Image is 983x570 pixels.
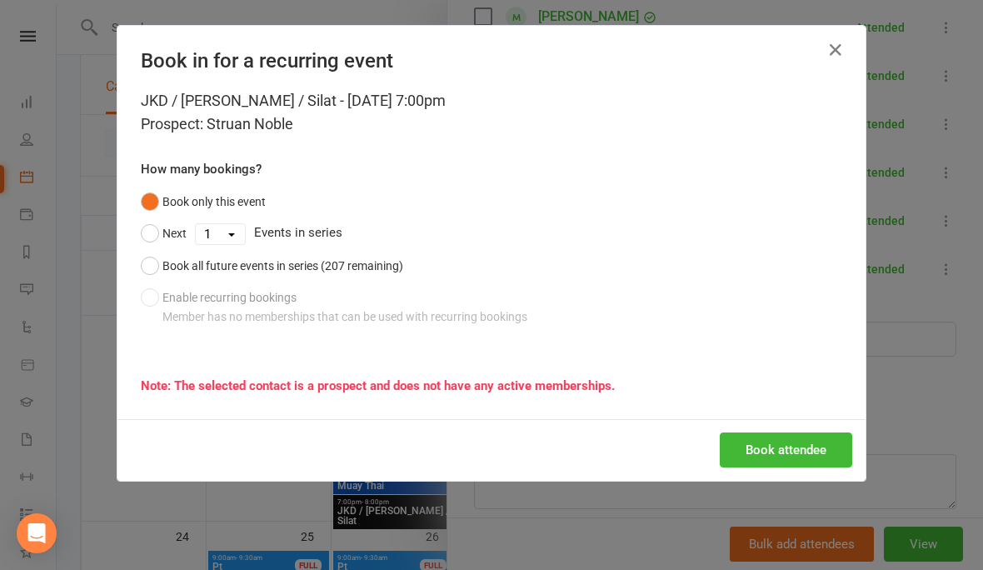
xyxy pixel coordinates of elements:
button: Close [822,37,849,63]
button: Book attendee [720,432,852,467]
div: Book all future events in series (207 remaining) [162,257,403,275]
div: Open Intercom Messenger [17,513,57,553]
div: Note: The selected contact is a prospect and does not have any active memberships. [141,376,842,396]
button: Next [141,217,187,249]
div: Events in series [141,217,842,249]
button: Book only this event [141,186,266,217]
label: How many bookings? [141,159,262,179]
div: JKD / [PERSON_NAME] / Silat - [DATE] 7:00pm Prospect: Struan Noble [141,89,842,136]
h4: Book in for a recurring event [141,49,842,72]
button: Book all future events in series (207 remaining) [141,250,403,282]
